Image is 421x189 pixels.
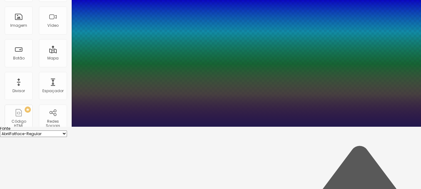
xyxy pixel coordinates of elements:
[10,23,27,28] font: Imagem
[46,119,60,128] font: Redes Sociais
[47,55,59,61] font: Mapa
[42,88,64,93] font: Espaçador
[13,55,25,61] font: Botão
[12,88,25,93] font: Divisor
[47,23,59,28] font: Vídeo
[12,119,26,128] font: Código HTML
